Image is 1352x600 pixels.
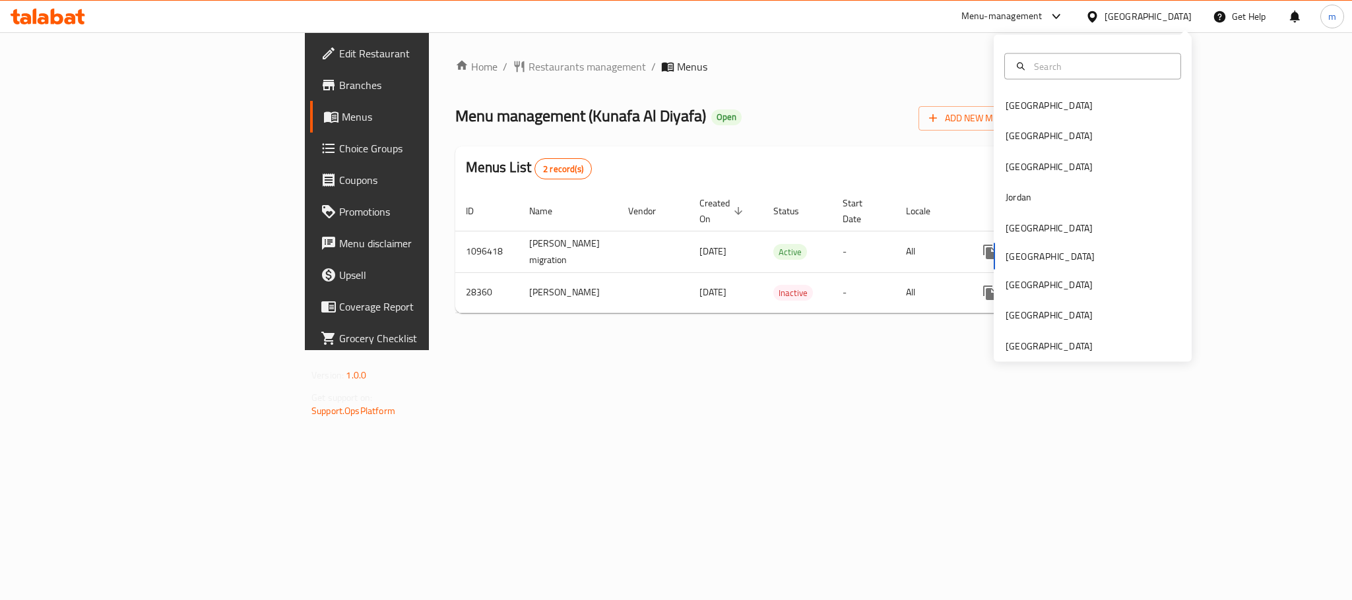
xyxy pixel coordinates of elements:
td: All [895,231,963,272]
div: Export file [984,153,1015,185]
span: Choice Groups [339,140,520,156]
th: Actions [963,191,1111,231]
div: [GEOGRAPHIC_DATA] [1105,9,1192,24]
td: All [895,272,963,313]
div: [GEOGRAPHIC_DATA] [1006,129,1093,143]
div: Menu-management [961,9,1043,24]
span: [DATE] [699,243,726,260]
a: Support.OpsPlatform [311,402,395,419]
div: Jordan [1006,190,1031,204]
td: [PERSON_NAME] migration [519,231,618,272]
span: Locale [906,203,948,219]
a: Choice Groups [310,133,531,164]
span: Created On [699,195,747,227]
span: Menu disclaimer [339,235,520,251]
a: Grocery Checklist [310,322,531,354]
span: m [1328,9,1336,24]
span: Restaurants management [529,59,646,75]
div: [GEOGRAPHIC_DATA] [1006,98,1093,113]
span: Edit Restaurant [339,45,520,61]
div: [GEOGRAPHIC_DATA] [1006,278,1093,292]
span: Name [529,203,569,219]
a: Upsell [310,259,531,291]
span: Status [773,203,816,219]
span: 2 record(s) [535,163,591,175]
span: ID [466,203,491,219]
div: [GEOGRAPHIC_DATA] [1006,220,1093,235]
a: Menu disclaimer [310,227,531,259]
span: Start Date [843,195,880,227]
a: Coupons [310,164,531,196]
span: Add New Menu [929,110,1010,127]
div: Active [773,244,807,260]
span: Active [773,245,807,260]
span: Version: [311,367,344,384]
div: [GEOGRAPHIC_DATA] [1006,338,1093,353]
a: Branches [310,69,531,101]
span: Get support on: [311,389,372,406]
span: Branches [339,77,520,93]
table: enhanced table [455,191,1111,313]
span: [DATE] [699,284,726,301]
span: Menus [677,59,707,75]
button: more [974,236,1006,268]
span: Inactive [773,285,813,301]
span: Upsell [339,267,520,283]
div: [GEOGRAPHIC_DATA] [1006,159,1093,173]
a: Restaurants management [513,59,646,75]
span: Grocery Checklist [339,330,520,346]
button: more [974,277,1006,309]
a: Promotions [310,196,531,227]
h2: Menus List [466,158,592,179]
a: Menus [310,101,531,133]
span: Coupons [339,172,520,188]
input: Search [1029,59,1173,73]
span: Open [711,111,742,123]
td: - [832,272,895,313]
div: Total records count [534,158,592,179]
div: Inactive [773,285,813,301]
span: Vendor [628,203,673,219]
span: Coverage Report [339,299,520,315]
nav: breadcrumb [455,59,1021,75]
li: / [651,59,656,75]
td: [PERSON_NAME] [519,272,618,313]
div: Open [711,109,742,125]
a: Coverage Report [310,291,531,322]
span: Menu management ( Kunafa Al Diyafa ) [455,101,706,131]
a: Edit Restaurant [310,38,531,69]
span: Menus [342,109,520,125]
td: - [832,231,895,272]
span: 1.0.0 [346,367,366,384]
button: Add New Menu [918,106,1021,131]
span: Promotions [339,204,520,220]
div: [GEOGRAPHIC_DATA] [1006,308,1093,322]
